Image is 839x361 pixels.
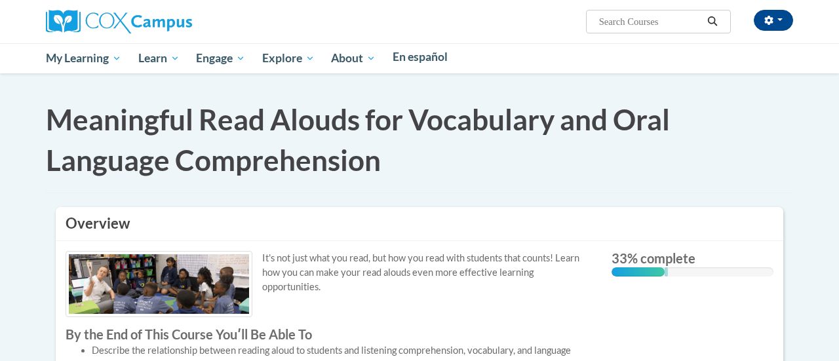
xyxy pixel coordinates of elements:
[254,43,323,73] a: Explore
[46,102,670,177] span: Meaningful Read Alouds for Vocabulary and Oral Language Comprehension
[187,43,254,73] a: Engage
[665,267,668,276] div: 0.001%
[66,214,773,234] h3: Overview
[46,10,192,33] img: Cox Campus
[66,251,252,317] img: Course logo image
[323,43,385,73] a: About
[612,251,774,265] label: 33% complete
[393,50,448,64] span: En español
[703,14,722,29] button: Search
[138,50,180,66] span: Learn
[598,14,703,29] input: Search Courses
[46,50,121,66] span: My Learning
[612,267,665,276] div: 33% complete
[66,251,592,294] p: It's not just what you read, but how you read with students that counts! Learn how you can make y...
[196,50,245,66] span: Engage
[37,43,130,73] a: My Learning
[384,43,456,71] a: En español
[36,43,803,73] div: Main menu
[331,50,376,66] span: About
[130,43,188,73] a: Learn
[66,327,592,341] label: By the End of This Course Youʹll Be Able To
[46,15,192,26] a: Cox Campus
[262,50,315,66] span: Explore
[754,10,793,31] button: Account Settings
